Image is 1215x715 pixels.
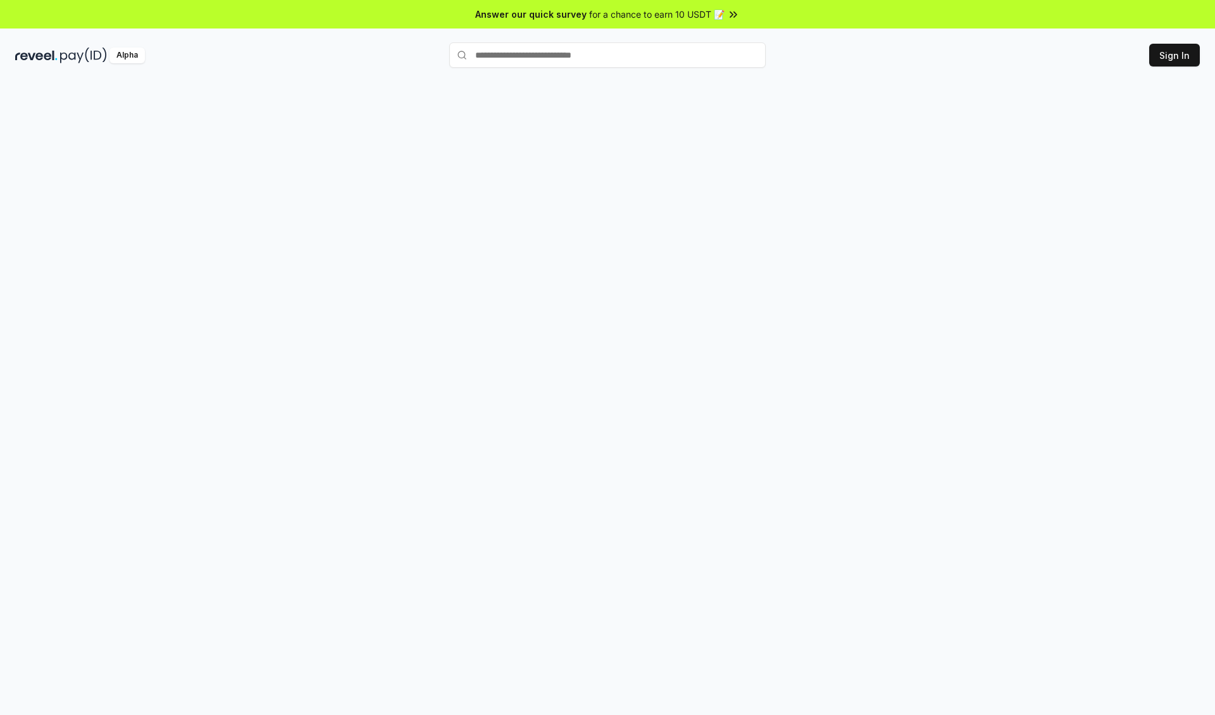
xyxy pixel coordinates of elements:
span: Answer our quick survey [475,8,587,21]
img: pay_id [60,47,107,63]
img: reveel_dark [15,47,58,63]
span: for a chance to earn 10 USDT 📝 [589,8,725,21]
div: Alpha [109,47,145,63]
button: Sign In [1149,44,1200,66]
